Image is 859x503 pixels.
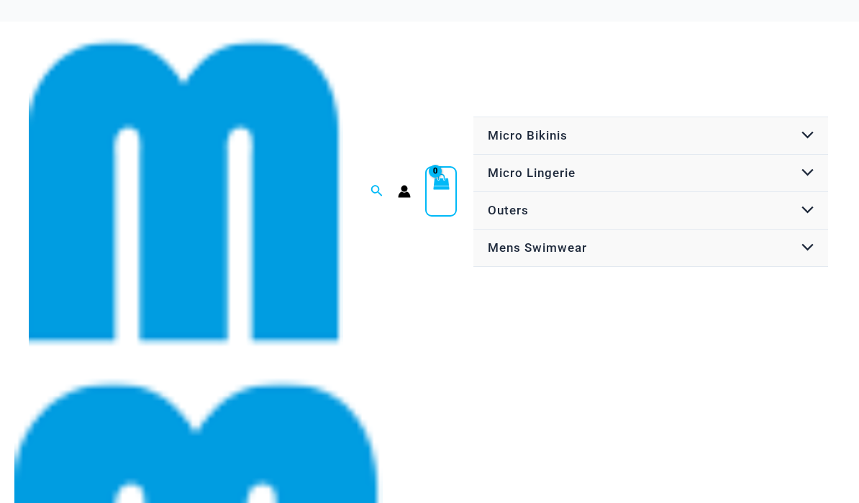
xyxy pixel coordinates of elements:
a: View Shopping Cart, empty [425,166,457,217]
span: Outers [488,203,529,217]
a: Mens SwimwearMenu ToggleMenu Toggle [473,230,828,267]
a: Micro BikinisMenu ToggleMenu Toggle [473,117,828,155]
span: Micro Bikinis [488,128,568,142]
span: Micro Lingerie [488,166,576,180]
nav: Site Navigation [471,114,830,269]
a: OutersMenu ToggleMenu Toggle [473,192,828,230]
a: Search icon link [371,183,383,201]
a: Micro LingerieMenu ToggleMenu Toggle [473,155,828,192]
span: Mens Swimwear [488,240,587,255]
img: cropped mm emblem [29,35,343,349]
a: Account icon link [398,185,411,198]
